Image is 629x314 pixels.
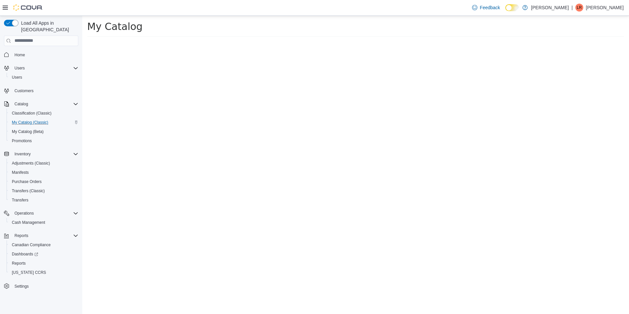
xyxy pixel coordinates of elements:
button: Reports [7,259,81,268]
span: Washington CCRS [9,269,78,276]
button: Home [1,50,81,60]
span: Promotions [9,137,78,145]
span: Inventory [12,150,78,158]
span: Cash Management [9,219,78,226]
span: Operations [14,211,34,216]
span: Settings [12,282,78,290]
span: Purchase Orders [9,178,78,186]
button: Inventory [1,149,81,159]
button: Users [1,64,81,73]
a: My Catalog (Beta) [9,128,46,136]
span: My Catalog (Classic) [9,118,78,126]
button: Purchase Orders [7,177,81,186]
button: My Catalog (Classic) [7,118,81,127]
span: Load All Apps in [GEOGRAPHIC_DATA] [18,20,78,33]
a: Promotions [9,137,35,145]
p: | [571,4,573,12]
span: Transfers (Classic) [12,188,45,194]
span: Adjustments (Classic) [12,161,50,166]
span: Cash Management [12,220,45,225]
a: Transfers (Classic) [9,187,47,195]
span: Reports [12,261,26,266]
button: Transfers (Classic) [7,186,81,196]
a: Feedback [469,1,503,14]
button: Operations [12,209,37,217]
span: Customers [14,88,34,93]
button: Transfers [7,196,81,205]
span: Users [9,73,78,81]
button: Inventory [12,150,33,158]
nav: Complex example [4,47,78,308]
span: Transfers [9,196,78,204]
button: Users [12,64,27,72]
span: My Catalog [5,5,60,16]
span: Classification (Classic) [12,111,52,116]
button: My Catalog (Beta) [7,127,81,136]
a: Customers [12,87,36,95]
span: Promotions [12,138,32,144]
span: Feedback [480,4,500,11]
button: Reports [1,231,81,240]
a: Manifests [9,169,31,176]
button: Reports [12,232,31,240]
span: Users [12,75,22,80]
span: Operations [12,209,78,217]
a: Home [12,51,28,59]
span: Classification (Classic) [9,109,78,117]
a: Users [9,73,25,81]
img: Cova [13,4,43,11]
span: Customers [12,87,78,95]
input: Dark Mode [505,4,519,11]
span: Dashboards [12,251,38,257]
span: Manifests [9,169,78,176]
a: Transfers [9,196,31,204]
span: Home [12,51,78,59]
span: Dashboards [9,250,78,258]
button: Manifests [7,168,81,177]
button: Classification (Classic) [7,109,81,118]
a: Classification (Classic) [9,109,54,117]
span: My Catalog (Classic) [12,120,48,125]
span: Reports [12,232,78,240]
span: My Catalog (Beta) [12,129,44,134]
button: Promotions [7,136,81,145]
button: Adjustments (Classic) [7,159,81,168]
a: Dashboards [9,250,41,258]
button: Operations [1,209,81,218]
span: Users [14,65,25,71]
button: Customers [1,86,81,95]
div: Lyle Reil [575,4,583,12]
span: Canadian Compliance [9,241,78,249]
span: Purchase Orders [12,179,42,184]
span: Dark Mode [505,11,506,12]
p: [PERSON_NAME] [586,4,624,12]
p: [PERSON_NAME] [531,4,569,12]
a: Canadian Compliance [9,241,53,249]
span: Users [12,64,78,72]
span: Home [14,52,25,58]
span: Manifests [12,170,29,175]
a: Dashboards [7,249,81,259]
span: LR [577,4,582,12]
button: [US_STATE] CCRS [7,268,81,277]
span: My Catalog (Beta) [9,128,78,136]
span: Inventory [14,151,31,157]
span: Reports [14,233,28,238]
button: Canadian Compliance [7,240,81,249]
a: Settings [12,282,31,290]
span: [US_STATE] CCRS [12,270,46,275]
span: Catalog [12,100,78,108]
span: Catalog [14,101,28,107]
button: Catalog [12,100,31,108]
span: Canadian Compliance [12,242,51,248]
a: Reports [9,259,28,267]
a: [US_STATE] CCRS [9,269,49,276]
a: My Catalog (Classic) [9,118,51,126]
a: Adjustments (Classic) [9,159,53,167]
a: Purchase Orders [9,178,44,186]
span: Adjustments (Classic) [9,159,78,167]
span: Reports [9,259,78,267]
a: Cash Management [9,219,48,226]
button: Users [7,73,81,82]
button: Cash Management [7,218,81,227]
